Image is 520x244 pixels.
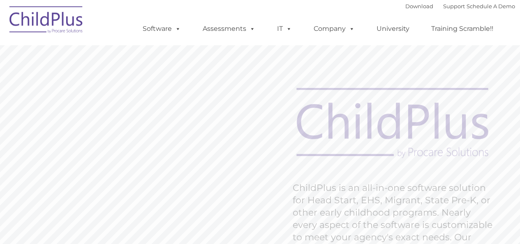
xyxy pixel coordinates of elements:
img: ChildPlus by Procare Solutions [5,0,88,42]
a: Schedule A Demo [467,3,515,9]
a: Software [134,21,189,37]
a: Download [405,3,433,9]
a: IT [269,21,300,37]
a: University [368,21,418,37]
a: Support [443,3,465,9]
a: Training Scramble!! [423,21,502,37]
a: Assessments [194,21,263,37]
a: Company [305,21,363,37]
font: | [405,3,515,9]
